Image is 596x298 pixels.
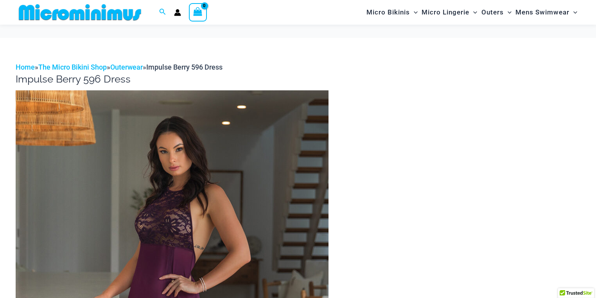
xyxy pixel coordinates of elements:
a: Home [16,63,35,71]
a: Micro LingerieMenu ToggleMenu Toggle [420,2,479,22]
a: Mens SwimwearMenu ToggleMenu Toggle [513,2,579,22]
span: Micro Lingerie [422,2,469,22]
a: The Micro Bikini Shop [38,63,107,71]
a: View Shopping Cart, empty [189,3,207,21]
a: OutersMenu ToggleMenu Toggle [479,2,513,22]
span: Impulse Berry 596 Dress [146,63,223,71]
h1: Impulse Berry 596 Dress [16,73,580,85]
a: Micro BikinisMenu ToggleMenu Toggle [364,2,420,22]
span: Menu Toggle [410,2,418,22]
span: Menu Toggle [569,2,577,22]
span: Micro Bikinis [366,2,410,22]
a: Account icon link [174,9,181,16]
nav: Site Navigation [363,1,580,23]
img: MM SHOP LOGO FLAT [16,4,144,21]
span: » » » [16,63,223,71]
span: Menu Toggle [504,2,512,22]
a: Outerwear [110,63,143,71]
a: Search icon link [159,7,166,17]
span: Menu Toggle [469,2,477,22]
span: Mens Swimwear [515,2,569,22]
span: Outers [481,2,504,22]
